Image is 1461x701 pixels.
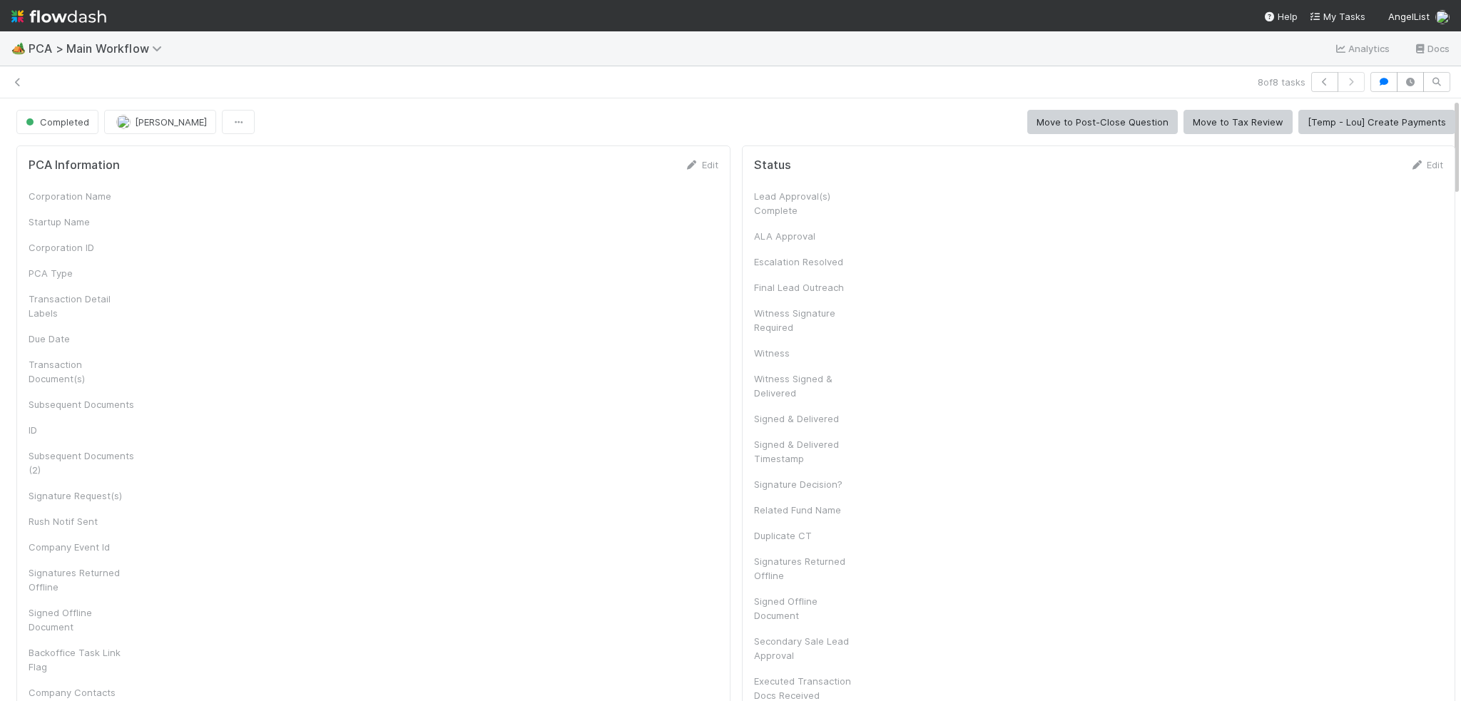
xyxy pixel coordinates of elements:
div: Signed Offline Document [754,594,861,623]
div: Witness [754,346,861,360]
div: Witness Signed & Delivered [754,372,861,400]
div: PCA Type [29,266,136,280]
button: Completed [16,110,98,134]
div: Signed & Delivered [754,411,861,426]
div: Lead Approval(s) Complete [754,189,861,218]
a: Docs [1413,40,1450,57]
div: Escalation Resolved [754,255,861,269]
div: Signature Decision? [754,477,861,491]
div: Rush Notif Sent [29,514,136,528]
button: [PERSON_NAME] [104,110,216,134]
span: PCA > Main Workflow [29,41,169,56]
div: ALA Approval [754,229,861,243]
button: [Temp - Lou] Create Payments [1298,110,1455,134]
h5: Status [754,158,791,173]
div: ID [29,423,136,437]
button: Move to Tax Review [1183,110,1293,134]
div: Transaction Detail Labels [29,292,136,320]
div: Help [1263,9,1298,24]
div: Final Lead Outreach [754,280,861,295]
a: My Tasks [1309,9,1365,24]
div: Backoffice Task Link Flag [29,645,136,674]
div: Related Fund Name [754,503,861,517]
div: Corporation ID [29,240,136,255]
span: [PERSON_NAME] [135,116,207,128]
span: Completed [23,116,89,128]
img: avatar_e5ec2f5b-afc7-4357-8cf1-2139873d70b1.png [1435,10,1450,24]
div: Corporation Name [29,189,136,203]
div: Signed Offline Document [29,605,136,634]
a: Edit [685,159,718,170]
span: My Tasks [1309,11,1365,22]
div: Startup Name [29,215,136,229]
div: Duplicate CT [754,528,861,543]
h5: PCA Information [29,158,120,173]
span: AngelList [1388,11,1430,22]
div: Due Date [29,332,136,346]
div: Signatures Returned Offline [754,554,861,583]
div: Company Event Id [29,540,136,554]
div: Signatures Returned Offline [29,566,136,594]
span: 8 of 8 tasks [1258,75,1305,89]
img: avatar_e5ec2f5b-afc7-4357-8cf1-2139873d70b1.png [116,115,131,129]
div: Secondary Sale Lead Approval [754,634,861,662]
div: Subsequent Documents (2) [29,449,136,477]
span: 🏕️ [11,42,26,54]
div: Transaction Document(s) [29,357,136,386]
button: Move to Post-Close Question [1027,110,1178,134]
a: Edit [1410,159,1443,170]
div: Subsequent Documents [29,397,136,411]
a: Analytics [1334,40,1390,57]
div: Signature Request(s) [29,488,136,503]
div: Company Contacts [29,685,136,700]
div: Witness Signature Required [754,306,861,334]
img: logo-inverted-e16ddd16eac7371096b0.svg [11,4,106,29]
div: Signed & Delivered Timestamp [754,437,861,466]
